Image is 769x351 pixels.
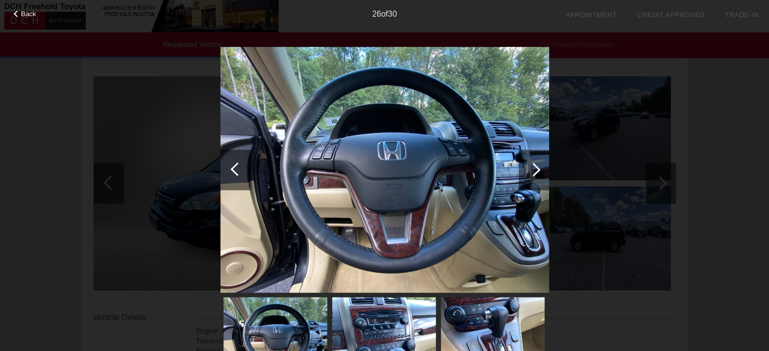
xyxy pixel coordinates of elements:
span: 26 [372,10,381,18]
a: Trade-In [725,11,759,19]
img: d24429b556b663e3435a56cb15665c7dx.jpg [220,47,549,293]
a: Credit Approved [637,11,705,19]
a: Appointment [565,11,617,19]
span: Back [21,10,36,18]
span: 30 [388,10,397,18]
